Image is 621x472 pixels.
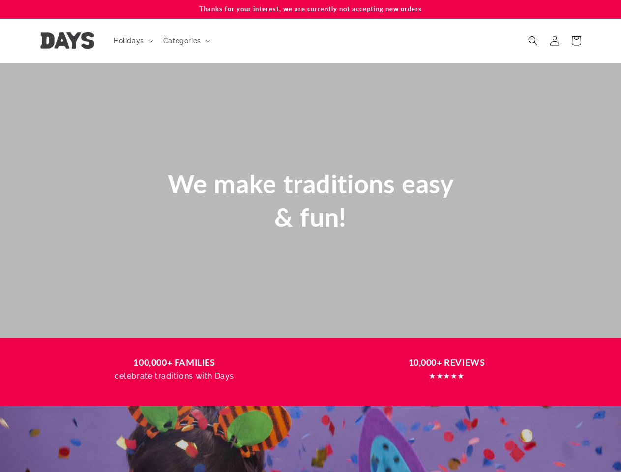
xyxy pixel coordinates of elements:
[48,369,301,383] p: celebrate traditions with Days
[522,30,544,52] summary: Search
[157,30,214,51] summary: Categories
[48,356,301,369] h3: 100,000+ FAMILIES
[320,356,574,369] h3: 10,000+ REVIEWS
[163,36,201,45] span: Categories
[108,30,157,51] summary: Holidays
[168,168,454,232] span: We make traditions easy & fun!
[320,369,574,383] p: ★★★★★
[114,36,144,45] span: Holidays
[40,32,94,49] img: Days United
